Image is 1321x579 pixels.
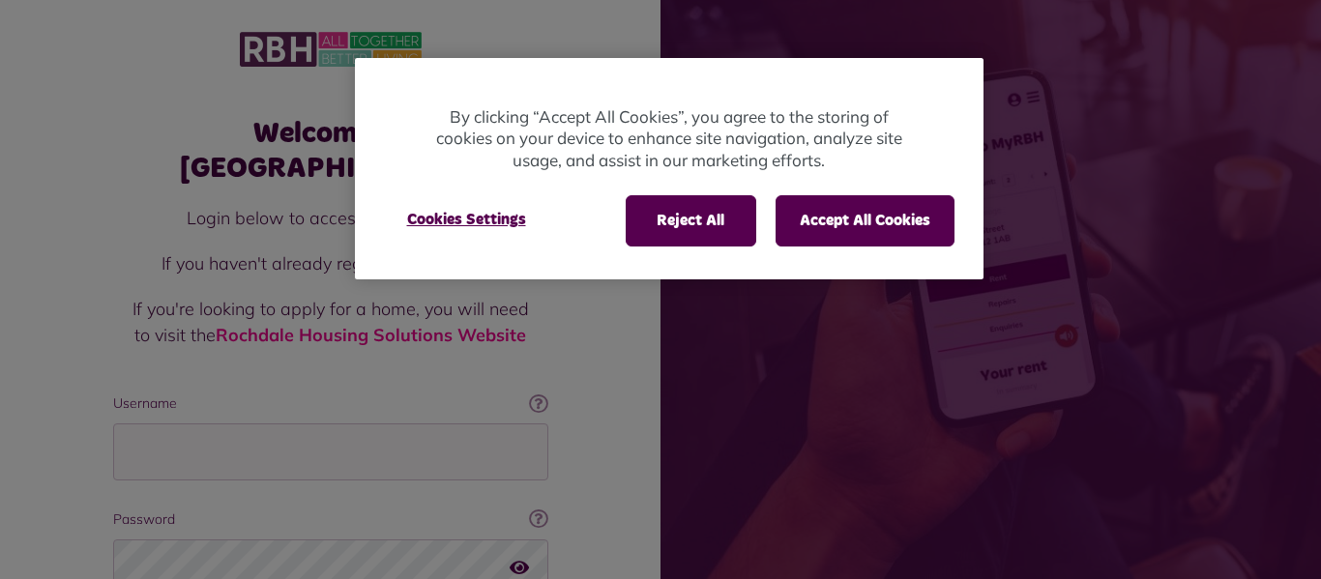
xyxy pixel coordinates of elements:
div: Privacy [355,58,983,279]
button: Reject All [626,195,756,246]
button: Cookies Settings [384,195,549,244]
div: Cookie banner [355,58,983,279]
button: Accept All Cookies [776,195,954,246]
p: By clicking “Accept All Cookies”, you agree to the storing of cookies on your device to enhance s... [432,106,906,172]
